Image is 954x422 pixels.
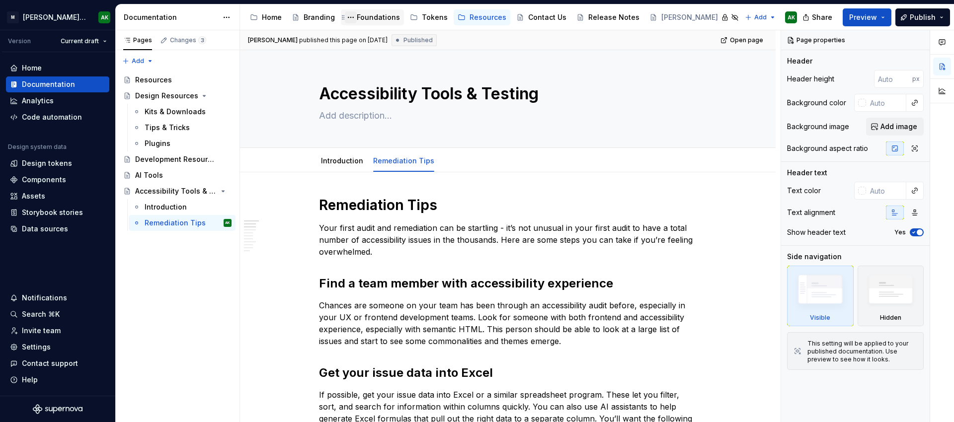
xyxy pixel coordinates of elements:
[22,293,67,303] div: Notifications
[317,82,695,106] textarea: Accessibility Tools & Testing
[119,151,236,167] a: Development Resources
[894,228,906,236] label: Yes
[321,156,363,165] a: Introduction
[2,6,113,28] button: M[PERSON_NAME] Design SystemAK
[843,8,891,26] button: Preview
[787,122,849,132] div: Background image
[22,342,51,352] div: Settings
[129,215,236,231] a: Remediation TipsAK
[6,109,109,125] a: Code automation
[22,309,60,319] div: Search ⌘K
[198,36,206,44] span: 3
[8,143,67,151] div: Design system data
[512,9,570,25] a: Contact Us
[810,314,830,322] div: Visible
[6,339,109,355] a: Settings
[403,36,433,44] span: Published
[319,196,697,214] h1: Remediation Tips
[787,56,812,66] div: Header
[895,8,950,26] button: Publish
[22,208,83,217] div: Storybook stories
[129,136,236,151] a: Plugins
[119,72,236,231] div: Page tree
[6,76,109,92] a: Documentation
[22,375,38,385] div: Help
[119,54,157,68] button: Add
[33,404,82,414] svg: Supernova Logo
[807,340,917,363] div: This setting will be applied to your published documentation. Use preview to see how it looks.
[6,93,109,109] a: Analytics
[6,155,109,171] a: Design tokens
[866,94,906,112] input: Auto
[145,107,206,117] div: Kits & Downloads
[145,139,170,148] div: Plugins
[101,13,108,21] div: AK
[6,172,109,188] a: Components
[304,12,335,22] div: Branding
[742,10,779,24] button: Add
[22,224,68,234] div: Data sources
[880,122,917,132] span: Add image
[145,123,190,133] div: Tips & Tricks
[22,158,72,168] div: Design tokens
[754,13,767,21] span: Add
[119,72,236,88] a: Resources
[61,37,99,45] span: Current draft
[812,12,832,22] span: Share
[170,36,206,44] div: Changes
[135,170,163,180] div: AI Tools
[22,175,66,185] div: Components
[319,365,697,381] h2: Get your issue data into Excel
[730,36,763,44] span: Open page
[572,9,643,25] a: Release Notes
[6,355,109,371] button: Contact support
[123,36,152,44] div: Pages
[317,150,367,171] div: Introduction
[787,227,846,237] div: Show header text
[319,276,697,291] h2: Find a team member with accessibility experience
[124,12,218,22] div: Documentation
[135,91,198,101] div: Design Resources
[454,9,510,25] a: Resources
[341,9,404,25] a: Foundations
[22,79,75,89] div: Documentation
[22,326,61,336] div: Invite team
[6,205,109,220] a: Storybook stories
[858,266,924,326] div: Hidden
[22,112,82,122] div: Code automation
[787,168,827,178] div: Header text
[797,8,839,26] button: Share
[248,36,298,44] span: [PERSON_NAME]
[788,13,795,21] div: AK
[422,12,448,22] div: Tokens
[246,9,286,25] a: Home
[319,222,697,258] p: Your first audit and remediation can be startling - it’s not unusual in your first audit to have ...
[6,221,109,237] a: Data sources
[661,12,718,22] div: [PERSON_NAME]
[135,154,217,164] div: Development Resources
[874,70,912,88] input: Auto
[135,75,172,85] div: Resources
[119,183,236,199] a: Accessibility Tools & Testing
[22,96,54,106] div: Analytics
[119,88,236,104] a: Design Resources
[56,34,111,48] button: Current draft
[787,143,868,153] div: Background aspect ratio
[588,12,639,22] div: Release Notes
[129,199,236,215] a: Introduction
[135,186,217,196] div: Accessibility Tools & Testing
[866,182,906,200] input: Auto
[8,37,31,45] div: Version
[787,208,835,217] div: Text alignment
[119,167,236,183] a: AI Tools
[6,372,109,388] button: Help
[406,9,452,25] a: Tokens
[357,12,400,22] div: Foundations
[22,358,78,368] div: Contact support
[319,299,697,347] p: Chances are someone on your team has been through an accessibility audit before, especially in yo...
[470,12,506,22] div: Resources
[299,36,388,44] div: published this page on [DATE]
[787,98,846,108] div: Background color
[246,7,740,27] div: Page tree
[912,75,920,83] p: px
